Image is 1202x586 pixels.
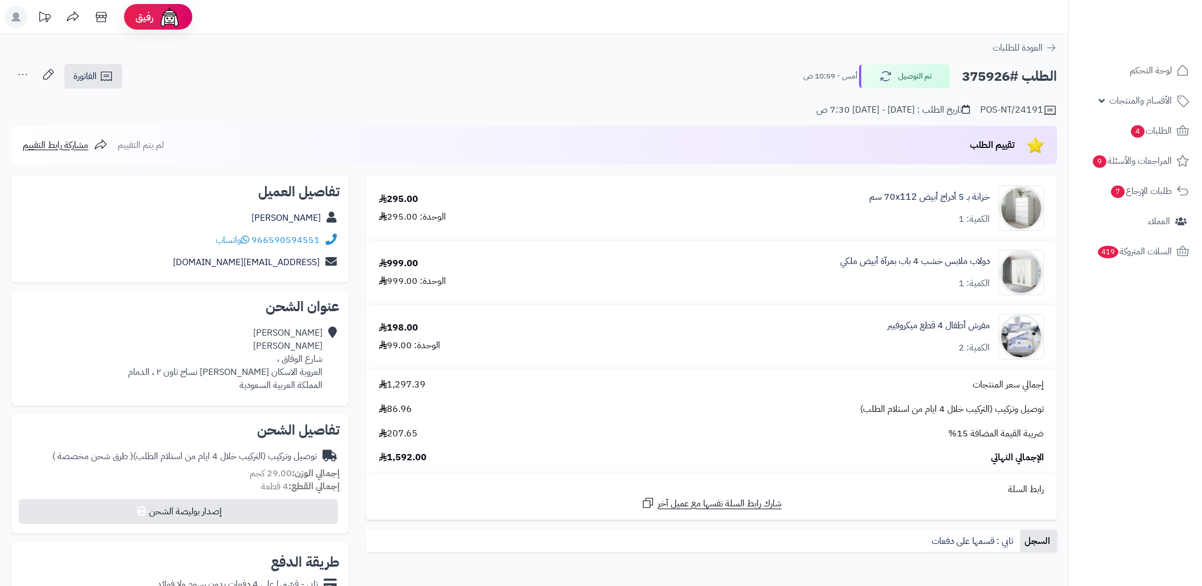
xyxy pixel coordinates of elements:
span: لوحة التحكم [1130,63,1172,79]
span: شارك رابط السلة نفسها مع عميل آخر [658,497,782,510]
h2: طريقة الدفع [271,555,340,569]
img: ai-face.png [158,6,181,28]
span: 1,592.00 [379,451,427,464]
div: الكمية: 1 [959,213,990,226]
div: [PERSON_NAME] [PERSON_NAME] شارع الوفاق ، العروبة الاسكان [PERSON_NAME] نساج تاون ٢ ، الدمام المم... [128,327,323,391]
a: مشاركة رابط التقييم [23,138,108,152]
div: الكمية: 1 [959,277,990,290]
img: 1736335210-110203010071-90x90.jpg [999,314,1043,360]
span: لم يتم التقييم [118,138,164,152]
button: تم التوصيل [859,64,950,88]
span: 86.96 [379,403,412,416]
a: العودة للطلبات [993,41,1057,55]
a: تابي : قسمها على دفعات [927,530,1020,552]
small: 29.00 كجم [250,467,340,480]
a: [EMAIL_ADDRESS][DOMAIN_NAME] [173,255,320,269]
span: العملاء [1148,213,1170,229]
div: تاريخ الطلب : [DATE] - [DATE] 7:30 ص [816,104,970,117]
div: 295.00 [379,193,418,206]
img: 1733065084-1-90x90.jpg [999,250,1043,295]
a: الطلبات4 [1076,117,1195,145]
div: POS-NT/24191 [980,104,1057,117]
span: إجمالي سعر المنتجات [973,378,1044,391]
img: logo-2.png [1125,26,1191,50]
a: السلات المتروكة419 [1076,238,1195,265]
span: الإجمالي النهائي [991,451,1044,464]
span: 1,297.39 [379,378,426,391]
small: أمس - 10:59 ص [803,71,857,82]
span: 9 [1093,155,1107,168]
span: 4 [1131,125,1145,138]
button: إصدار بوليصة الشحن [19,499,338,524]
span: المراجعات والأسئلة [1092,153,1172,169]
a: لوحة التحكم [1076,57,1195,84]
a: دولاب ملابس خشب 4 باب بمرآة أبيض ملكي [840,255,990,268]
a: خزانة بـ 5 أدراج أبيض ‎70x112 سم‏ [869,191,990,204]
div: الوحدة: 295.00 [379,211,446,224]
strong: إجمالي الوزن: [292,467,340,480]
h2: الطلب #375926 [962,65,1057,88]
span: الأقسام والمنتجات [1109,93,1172,109]
span: ضريبة القيمة المضافة 15% [948,427,1044,440]
span: 419 [1098,246,1119,259]
a: [PERSON_NAME] [251,211,321,225]
span: ( طرق شحن مخصصة ) [52,449,133,463]
a: الفاتورة [64,64,122,89]
span: العودة للطلبات [993,41,1043,55]
a: طلبات الإرجاع7 [1076,178,1195,205]
img: 1747726680-1724661648237-1702540482953-8486464545656-90x90.jpg [999,185,1043,231]
span: السلات المتروكة [1097,244,1172,259]
div: الوحدة: 99.00 [379,339,440,352]
span: تقييم الطلب [970,138,1015,152]
div: الكمية: 2 [959,341,990,354]
span: طلبات الإرجاع [1110,183,1172,199]
strong: إجمالي القطع: [288,480,340,493]
span: 7 [1111,185,1125,199]
div: 198.00 [379,321,418,335]
a: شارك رابط السلة نفسها مع عميل آخر [641,496,782,510]
a: العملاء [1076,208,1195,235]
a: 966590594551 [251,233,320,247]
span: الفاتورة [73,69,97,83]
a: السجل [1020,530,1057,552]
a: واتساب [216,233,249,247]
a: المراجعات والأسئلة9 [1076,147,1195,175]
a: تحديثات المنصة [30,6,59,31]
div: توصيل وتركيب (التركيب خلال 4 ايام من استلام الطلب) [52,450,317,463]
span: الطلبات [1130,123,1172,139]
h2: تفاصيل الشحن [20,423,340,437]
h2: تفاصيل العميل [20,185,340,199]
div: 999.00 [379,257,418,270]
span: مشاركة رابط التقييم [23,138,88,152]
h2: عنوان الشحن [20,300,340,313]
div: الوحدة: 999.00 [379,275,446,288]
span: توصيل وتركيب (التركيب خلال 4 ايام من استلام الطلب) [860,403,1044,416]
small: 4 قطعة [261,480,340,493]
a: مفرش أطفال 4 قطع ميكروفيبر [887,319,990,332]
span: رفيق [135,10,154,24]
div: رابط السلة [370,483,1052,496]
span: 207.65 [379,427,418,440]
